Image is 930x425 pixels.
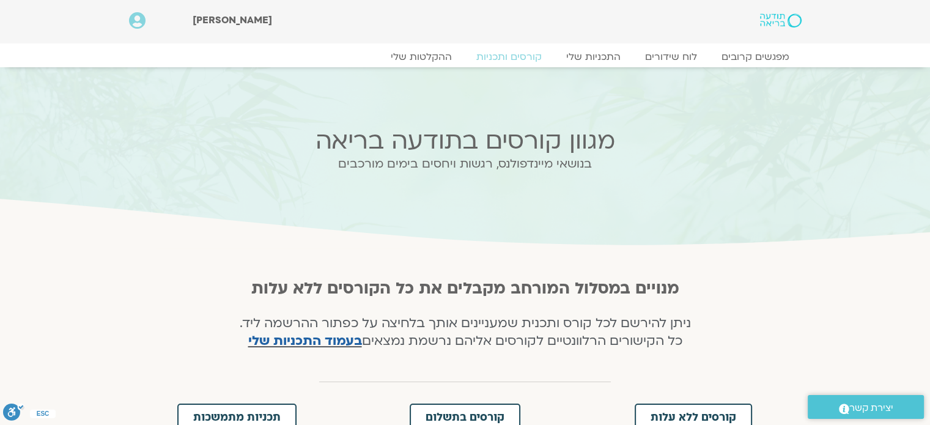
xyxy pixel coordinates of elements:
[193,412,281,423] span: תכניות מתמשכות
[226,127,705,155] h2: מגוון קורסים בתודעה בריאה
[808,395,924,419] a: יצירת קשר
[709,51,802,63] a: מפגשים קרובים
[234,315,696,350] h4: ניתן להירשם לכל קורס ותכנית שמעניינים אותך בלחיצה על כפתור ההרשמה ליד. כל הקישורים הרלוונטיים לקו...
[129,51,802,63] nav: Menu
[226,157,705,171] h2: בנושאי מיינדפולנס, רגשות ויחסים בימים מורכבים
[426,412,504,423] span: קורסים בתשלום
[234,279,696,298] h2: מנויים במסלול המורחב מקבלים את כל הקורסים ללא עלות
[651,412,736,423] span: קורסים ללא עלות
[378,51,464,63] a: ההקלטות שלי
[633,51,709,63] a: לוח שידורים
[554,51,633,63] a: התכניות שלי
[849,400,893,416] span: יצירת קשר
[248,332,362,350] a: בעמוד התכניות שלי
[193,13,272,27] span: [PERSON_NAME]
[464,51,554,63] a: קורסים ותכניות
